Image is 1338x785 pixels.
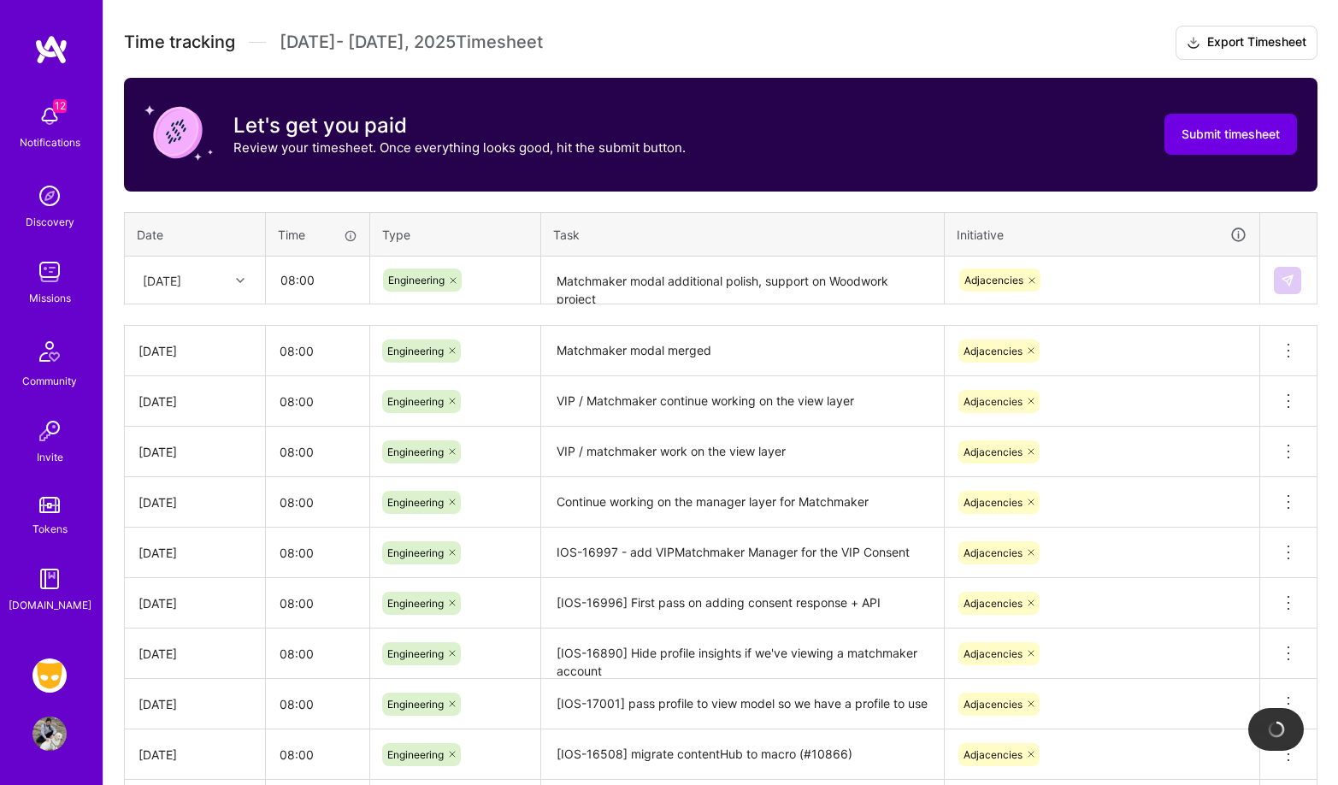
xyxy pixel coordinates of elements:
span: Adjacencies [964,274,1023,286]
span: Adjacencies [964,597,1023,610]
input: HH:MM [266,581,369,626]
span: Engineering [388,274,445,286]
textarea: VIP / matchmaker work on the view layer [543,428,942,475]
textarea: Matchmaker modal merged [543,328,942,375]
span: Engineering [387,446,444,458]
p: Review your timesheet. Once everything looks good, hit the submit button. [233,139,686,156]
textarea: [IOS-16996] First pass on adding consent response + API [543,580,942,627]
textarea: [IOS-16508] migrate contentHub to macro (#10866) [543,731,942,778]
img: discovery [32,179,67,213]
span: Adjacencies [964,748,1023,761]
img: Submit [1281,274,1294,287]
div: [DATE] [143,271,181,289]
input: HH:MM [266,631,369,676]
span: Adjacencies [964,546,1023,559]
a: User Avatar [28,717,71,751]
img: tokens [39,497,60,513]
th: Task [541,212,945,257]
i: icon Download [1187,34,1200,52]
span: Engineering [387,546,444,559]
th: Date [125,212,266,257]
div: Invite [37,448,63,466]
button: Export Timesheet [1176,26,1317,60]
div: [DATE] [139,594,251,612]
div: Time [278,226,357,244]
input: HH:MM [266,429,369,475]
span: Engineering [387,698,444,711]
textarea: [IOS-17001] pass profile to view model so we have a profile to use [543,681,942,728]
i: icon Chevron [236,276,245,285]
span: [DATE] - [DATE] , 2025 Timesheet [280,32,543,53]
input: HH:MM [266,379,369,424]
div: [DATE] [139,746,251,764]
img: guide book [32,562,67,596]
input: HH:MM [266,732,369,777]
span: Engineering [387,748,444,761]
img: Invite [32,414,67,448]
div: [DATE] [139,342,251,360]
div: Initiative [957,225,1247,245]
h3: Let's get you paid [233,113,686,139]
img: coin [144,98,213,167]
div: [DOMAIN_NAME] [9,596,91,614]
img: teamwork [32,255,67,289]
span: Engineering [387,345,444,357]
img: bell [32,99,67,133]
div: [DATE] [139,443,251,461]
span: Adjacencies [964,395,1023,408]
textarea: VIP / Matchmaker continue working on the view layer [543,378,942,425]
div: Notifications [20,133,80,151]
span: Submit timesheet [1182,126,1280,143]
span: Engineering [387,647,444,660]
a: Grindr: Mobile + BE + Cloud [28,658,71,693]
textarea: Matchmaker modal additional polish, support on Woodwork project [543,258,942,304]
div: [DATE] [139,493,251,511]
textarea: [IOS-16890] Hide profile insights if we've viewing a matchmaker account [543,630,942,677]
div: [DATE] [139,695,251,713]
button: Submit timesheet [1164,114,1297,155]
img: Grindr: Mobile + BE + Cloud [32,658,67,693]
input: HH:MM [266,682,369,727]
span: Adjacencies [964,647,1023,660]
div: Community [22,372,77,390]
input: HH:MM [266,328,369,374]
span: Time tracking [124,32,235,53]
span: Adjacencies [964,345,1023,357]
input: HH:MM [266,480,369,525]
div: [DATE] [139,544,251,562]
span: Adjacencies [964,698,1023,711]
span: Adjacencies [964,496,1023,509]
input: HH:MM [266,530,369,575]
div: Tokens [32,520,68,538]
img: logo [34,34,68,65]
img: loading [1265,718,1287,740]
div: Missions [29,289,71,307]
span: Adjacencies [964,446,1023,458]
img: Community [29,331,70,372]
textarea: Continue working on the manager layer for Matchmaker [543,479,942,526]
textarea: IOS-16997 - add VIPMatchmaker Manager for the VIP Consent [543,529,942,576]
span: Engineering [387,597,444,610]
div: Discovery [26,213,74,231]
span: Engineering [387,395,444,408]
span: Engineering [387,496,444,509]
th: Type [370,212,541,257]
input: HH:MM [267,257,368,303]
div: [DATE] [139,392,251,410]
div: [DATE] [139,645,251,663]
img: User Avatar [32,717,67,751]
span: 12 [53,99,67,113]
div: null [1274,267,1303,294]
